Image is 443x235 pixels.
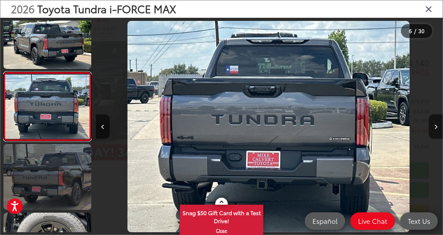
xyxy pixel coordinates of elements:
span: 2026 [11,1,34,16]
span: Live Chat [355,217,391,225]
span: Snag $50 Gift Card with a Test Drive! [180,205,263,227]
span: 30 [418,27,425,35]
span: / [413,29,417,33]
button: Previous image [96,114,110,139]
span: Toyota Tundra i-FORCE MAX [37,1,176,16]
a: Live Chat [350,212,395,230]
img: 2026 Toyota Tundra i-FORCE MAX Platinum i-FORCE MAX [2,2,92,70]
a: Text Us [400,212,438,230]
span: Text Us [404,217,434,225]
img: 2026 Toyota Tundra i-FORCE MAX Platinum i-FORCE MAX [5,74,91,139]
span: Español [309,217,341,225]
div: 2026 Toyota Tundra i-FORCE MAX Platinum i-FORCE MAX 5 [95,21,442,233]
img: 2026 Toyota Tundra i-FORCE MAX Platinum i-FORCE MAX [127,21,410,233]
button: Next image [429,114,443,139]
a: Español [305,212,345,230]
span: 6 [409,27,412,35]
i: Close gallery [425,4,432,13]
